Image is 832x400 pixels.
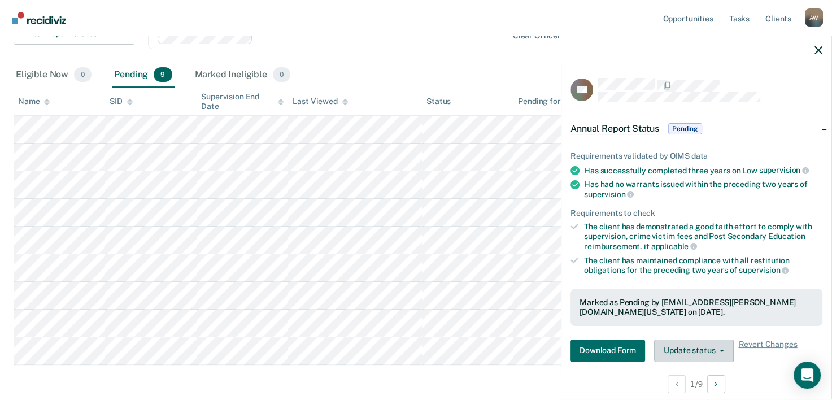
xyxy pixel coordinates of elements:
[584,222,822,251] div: The client has demonstrated a good faith effort to comply with supervision, crime victim fees and...
[293,97,347,106] div: Last Viewed
[561,369,831,399] div: 1 / 9
[805,8,823,27] button: Profile dropdown button
[739,266,789,275] span: supervision
[570,340,645,362] button: Download Form
[12,12,66,24] img: Recidiviz
[154,67,172,82] span: 9
[110,97,133,106] div: SID
[651,242,697,251] span: applicable
[112,63,174,88] div: Pending
[805,8,823,27] div: A W
[580,298,813,317] div: Marked as Pending by [EMAIL_ADDRESS][PERSON_NAME][DOMAIN_NAME][US_STATE] on [DATE].
[518,97,570,106] div: Pending for
[794,362,821,389] div: Open Intercom Messenger
[426,97,451,106] div: Status
[584,190,634,199] span: supervision
[273,67,290,82] span: 0
[584,166,822,176] div: Has successfully completed three years on Low
[668,123,702,134] span: Pending
[738,340,797,362] span: Revert Changes
[668,375,686,393] button: Previous Opportunity
[570,208,822,218] div: Requirements to check
[201,92,284,111] div: Supervision End Date
[193,63,293,88] div: Marked Ineligible
[14,63,94,88] div: Eligible Now
[707,375,725,393] button: Next Opportunity
[18,97,50,106] div: Name
[584,256,822,275] div: The client has maintained compliance with all restitution obligations for the preceding two years of
[654,340,734,362] button: Update status
[570,151,822,161] div: Requirements validated by OIMS data
[584,180,822,199] div: Has had no warrants issued within the preceding two years of
[74,67,92,82] span: 0
[561,111,831,147] div: Annual Report StatusPending
[570,123,659,134] span: Annual Report Status
[570,340,650,362] a: Navigate to form link
[759,166,809,175] span: supervision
